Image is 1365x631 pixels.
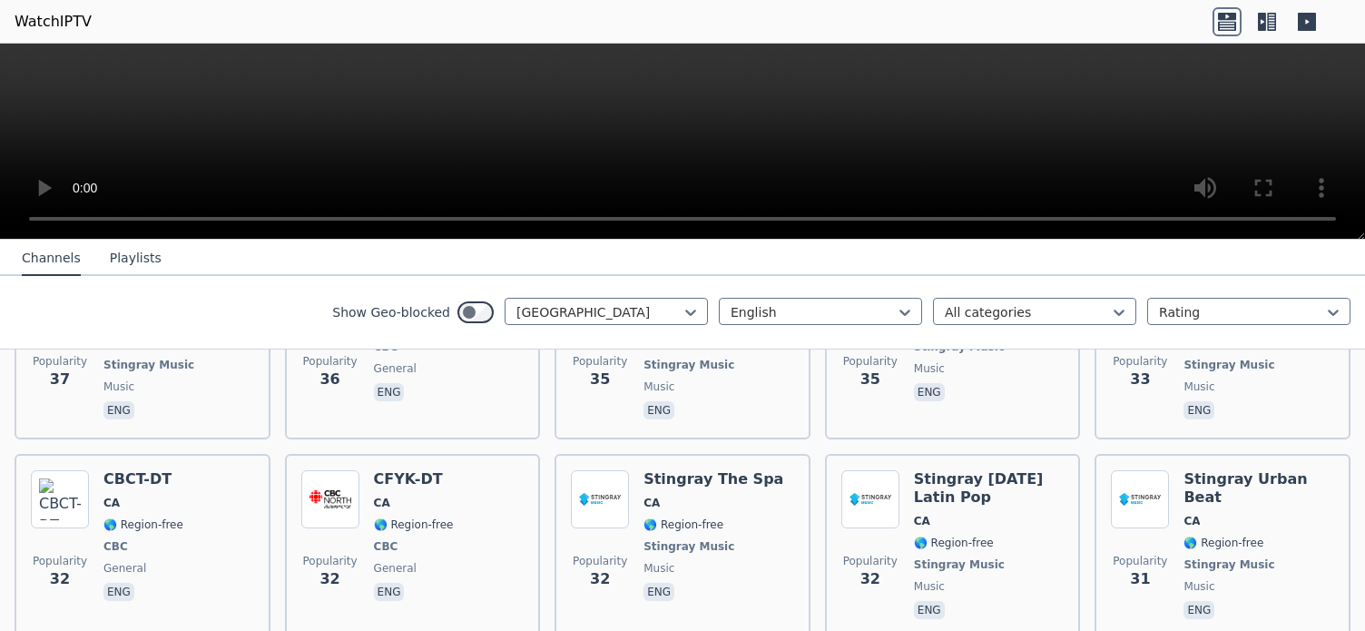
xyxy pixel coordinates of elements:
span: 32 [319,568,339,590]
span: general [374,361,417,376]
span: Stingray Music [643,539,734,554]
h6: Stingray The Spa [643,470,783,488]
img: Stingray The Spa [571,470,629,528]
span: Popularity [1113,554,1167,568]
p: eng [914,601,945,619]
span: CA [914,514,930,528]
span: CA [103,496,120,510]
span: Popularity [33,554,87,568]
button: Channels [22,242,81,276]
span: 32 [50,568,70,590]
span: CBC [103,539,128,554]
a: WatchIPTV [15,11,92,33]
span: general [374,561,417,576]
label: Show Geo-blocked [332,303,450,321]
span: CBC [374,539,398,554]
span: music [643,561,674,576]
span: 32 [860,568,880,590]
span: Stingray Music [1183,557,1274,572]
span: Popularity [843,554,898,568]
button: Playlists [110,242,162,276]
span: general [103,561,146,576]
p: eng [1183,601,1214,619]
span: Popularity [33,354,87,369]
span: Popularity [843,354,898,369]
span: music [643,380,674,394]
span: 33 [1130,369,1150,390]
img: CBCT-DT [31,470,89,528]
span: Popularity [303,354,358,369]
h6: Stingray [DATE] Latin Pop [914,470,1065,507]
span: 🌎 Region-free [374,518,454,532]
p: eng [103,583,134,601]
span: Stingray Music [103,358,194,372]
img: CFYK-DT [301,470,359,528]
img: Stingray Today's Latin Pop [841,470,899,528]
span: 35 [860,369,880,390]
span: music [1183,579,1214,594]
p: eng [914,383,945,401]
span: Popularity [573,554,627,568]
span: music [914,361,945,376]
span: 37 [50,369,70,390]
h6: CBCT-DT [103,470,183,488]
span: CA [374,496,390,510]
p: eng [103,401,134,419]
img: Stingray Urban Beat [1111,470,1169,528]
span: 36 [319,369,339,390]
span: 32 [590,568,610,590]
p: eng [1183,401,1214,419]
span: music [914,579,945,594]
span: 🌎 Region-free [643,518,723,532]
span: Stingray Music [643,358,734,372]
p: eng [643,401,674,419]
span: 🌎 Region-free [103,518,183,532]
span: CA [643,496,660,510]
span: 🌎 Region-free [914,536,994,550]
span: music [103,380,134,394]
p: eng [643,583,674,601]
span: 35 [590,369,610,390]
h6: CFYK-DT [374,470,454,488]
p: eng [374,383,405,401]
span: music [1183,380,1214,394]
span: CA [1183,514,1200,528]
span: Popularity [303,554,358,568]
span: Popularity [573,354,627,369]
h6: Stingray Urban Beat [1183,470,1334,507]
p: eng [374,583,405,601]
span: Stingray Music [914,557,1005,572]
span: Stingray Music [1183,358,1274,372]
span: 🌎 Region-free [1183,536,1263,550]
span: 31 [1130,568,1150,590]
span: Popularity [1113,354,1167,369]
